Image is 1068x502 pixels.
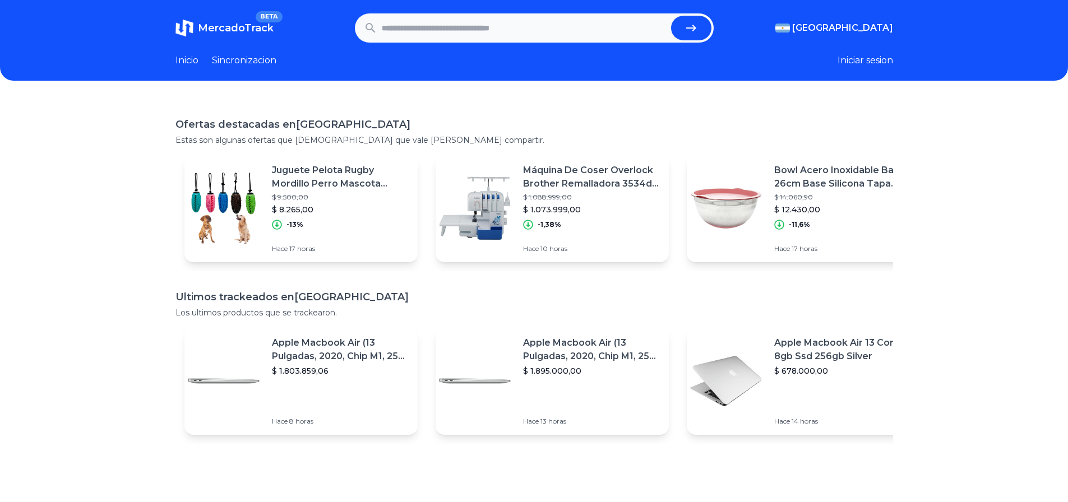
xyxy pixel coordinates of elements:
[212,54,276,67] a: Sincronizacion
[774,193,911,202] p: $ 14.060,90
[175,19,274,37] a: MercadoTrackBETA
[184,327,418,435] a: Featured imageApple Macbook Air (13 Pulgadas, 2020, Chip M1, 256 Gb De Ssd, 8 Gb De Ram) - Plata$...
[198,22,274,34] span: MercadoTrack
[175,289,893,305] h1: Ultimos trackeados en [GEOGRAPHIC_DATA]
[286,220,303,229] p: -13%
[523,336,660,363] p: Apple Macbook Air (13 Pulgadas, 2020, Chip M1, 256 Gb De Ssd, 8 Gb De Ram) - Plata
[687,169,765,248] img: Featured image
[523,193,660,202] p: $ 1.088.999,00
[175,117,893,132] h1: Ofertas destacadas en [GEOGRAPHIC_DATA]
[272,244,409,253] p: Hace 17 horas
[272,336,409,363] p: Apple Macbook Air (13 Pulgadas, 2020, Chip M1, 256 Gb De Ssd, 8 Gb De Ram) - Plata
[436,327,669,435] a: Featured imageApple Macbook Air (13 Pulgadas, 2020, Chip M1, 256 Gb De Ssd, 8 Gb De Ram) - Plata$...
[774,244,911,253] p: Hace 17 horas
[272,204,409,215] p: $ 8.265,00
[184,169,263,248] img: Featured image
[175,134,893,146] p: Estas son algunas ofertas que [DEMOGRAPHIC_DATA] que vale [PERSON_NAME] compartir.
[523,244,660,253] p: Hace 10 horas
[774,417,911,426] p: Hace 14 horas
[184,342,263,420] img: Featured image
[523,204,660,215] p: $ 1.073.999,00
[687,155,920,262] a: Featured imageBowl Acero Inoxidable Batir 26cm Base Silicona Tapa Hermetic$ 14.060,90$ 12.430,00-...
[523,164,660,190] p: Máquina De Coser Overlock Brother Remalladora 3534dt Portable [PERSON_NAME] 220v
[538,220,561,229] p: -1,38%
[272,193,409,202] p: $ 9.500,00
[184,155,418,262] a: Featured imageJuguete Pelota Rugby Mordillo Perro Mascota Grande$ 9.500,00$ 8.265,00-13%Hace 17 h...
[523,365,660,376] p: $ 1.895.000,00
[687,342,765,420] img: Featured image
[256,11,282,22] span: BETA
[775,24,790,32] img: Argentina
[523,417,660,426] p: Hace 13 horas
[175,307,893,318] p: Los ultimos productos que se trackearon.
[774,365,911,376] p: $ 678.000,00
[774,336,911,363] p: Apple Macbook Air 13 Core I5 8gb Ssd 256gb Silver
[774,204,911,215] p: $ 12.430,00
[272,417,409,426] p: Hace 8 horas
[687,327,920,435] a: Featured imageApple Macbook Air 13 Core I5 8gb Ssd 256gb Silver$ 678.000,00Hace 14 horas
[175,54,198,67] a: Inicio
[436,155,669,262] a: Featured imageMáquina De Coser Overlock Brother Remalladora 3534dt Portable [PERSON_NAME] 220v$ 1...
[272,164,409,190] p: Juguete Pelota Rugby Mordillo Perro Mascota Grande
[272,365,409,376] p: $ 1.803.859,06
[789,220,810,229] p: -11,6%
[774,164,911,190] p: Bowl Acero Inoxidable Batir 26cm Base Silicona Tapa Hermetic
[838,54,893,67] button: Iniciar sesion
[792,21,893,35] span: [GEOGRAPHIC_DATA]
[175,19,193,37] img: MercadoTrack
[436,169,514,248] img: Featured image
[436,342,514,420] img: Featured image
[775,21,893,35] button: [GEOGRAPHIC_DATA]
